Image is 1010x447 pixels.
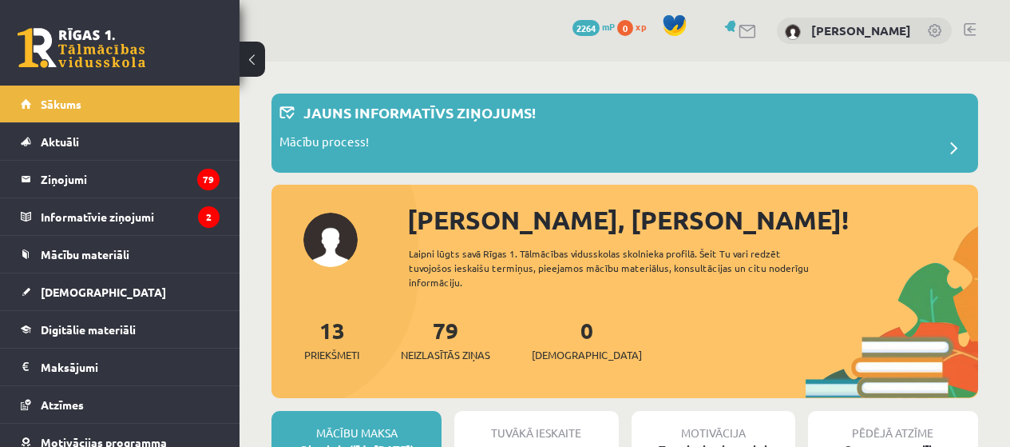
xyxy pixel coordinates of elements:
[602,20,615,33] span: mP
[632,411,795,441] div: Motivācija
[304,347,359,363] span: Priekšmeti
[21,123,220,160] a: Aktuāli
[41,397,84,412] span: Atzīmes
[21,161,220,198] a: Ziņojumi79
[279,133,369,155] p: Mācību process!
[636,20,646,33] span: xp
[197,169,220,190] i: 79
[454,411,618,441] div: Tuvākā ieskaite
[279,102,970,165] a: Jauns informatīvs ziņojums! Mācību process!
[41,349,220,385] legend: Maksājumi
[409,246,833,289] div: Laipni lūgts savā Rīgas 1. Tālmācības vidusskolas skolnieka profilā. Šeit Tu vari redzēt tuvojošo...
[572,20,615,33] a: 2264 mP
[21,198,220,235] a: Informatīvie ziņojumi2
[21,236,220,273] a: Mācību materiāli
[532,347,642,363] span: [DEMOGRAPHIC_DATA]
[198,206,220,228] i: 2
[617,20,633,36] span: 0
[407,201,978,239] div: [PERSON_NAME], [PERSON_NAME]!
[41,198,220,235] legend: Informatīvie ziņojumi
[41,322,136,337] span: Digitālie materiāli
[401,347,490,363] span: Neizlasītās ziņas
[303,102,536,123] p: Jauns informatīvs ziņojums!
[811,22,911,38] a: [PERSON_NAME]
[21,86,220,122] a: Sākums
[21,273,220,310] a: [DEMOGRAPHIC_DATA]
[41,285,166,299] span: [DEMOGRAPHIC_DATA]
[41,97,81,111] span: Sākums
[18,28,145,68] a: Rīgas 1. Tālmācības vidusskola
[41,134,79,149] span: Aktuāli
[41,161,220,198] legend: Ziņojumi
[532,316,642,363] a: 0[DEMOGRAPHIC_DATA]
[808,411,978,441] div: Pēdējā atzīme
[304,316,359,363] a: 13Priekšmeti
[21,311,220,348] a: Digitālie materiāli
[21,349,220,385] a: Maksājumi
[41,247,129,261] span: Mācību materiāli
[401,316,490,363] a: 79Neizlasītās ziņas
[21,386,220,423] a: Atzīmes
[572,20,600,36] span: 2264
[271,411,442,441] div: Mācību maksa
[785,24,801,40] img: Aleksandrs Maļcevs
[617,20,654,33] a: 0 xp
